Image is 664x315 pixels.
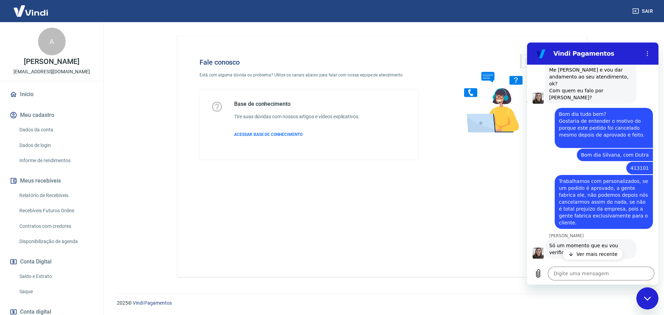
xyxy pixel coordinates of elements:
[17,285,95,299] a: Saque
[8,0,53,21] img: Vindi
[631,5,656,18] button: Sair
[450,47,555,139] img: Fale conosco
[8,87,95,102] a: Início
[8,173,95,188] button: Meus recebíveis
[13,68,90,75] p: [EMAIL_ADDRESS][DOMAIN_NAME]
[17,219,95,233] a: Contratos com credores
[17,154,95,168] a: Informe de rendimentos
[234,131,360,138] a: ACESSAR BASE DE CONHECIMENTO
[17,138,95,152] a: Dados de login
[17,204,95,218] a: Recebíveis Futuros Online
[17,123,95,137] a: Dados da conta
[133,300,172,306] a: Vindi Pagamentos
[200,58,419,66] h4: Fale conosco
[527,43,658,285] iframe: Janela de mensagens
[636,287,658,309] iframe: Botão para iniciar a janela de mensagens, 1 mensagem não lida
[234,101,360,108] h5: Base de conhecimento
[17,188,95,203] a: Relatório de Recebíveis
[24,58,79,65] p: [PERSON_NAME]
[38,28,66,55] div: A
[17,269,95,284] a: Saldo e Extrato
[8,108,95,123] button: Meu cadastro
[17,234,95,249] a: Disponibilização de agenda
[117,299,647,307] p: 2025 ©
[8,254,95,269] button: Conta Digital
[234,113,360,120] h6: Tire suas dúvidas com nossos artigos e vídeos explicativos.
[234,132,303,137] span: ACESSAR BASE DE CONHECIMENTO
[200,72,419,78] p: Está com alguma dúvida ou problema? Utilize os canais abaixo para falar com nossa equipe de atend...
